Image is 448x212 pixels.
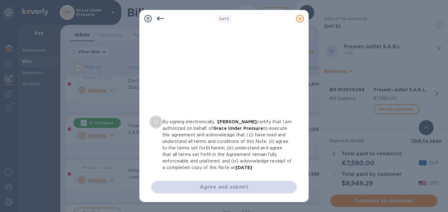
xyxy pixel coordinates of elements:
[213,126,263,131] b: Grace Under Pressure
[219,16,222,21] span: 3
[218,119,257,124] b: [PERSON_NAME]
[162,119,292,171] p: By signing electronically, I certify that I am authorized on behalf of to execute this agreement ...
[236,165,252,170] b: [DATE]
[219,16,229,21] b: of 3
